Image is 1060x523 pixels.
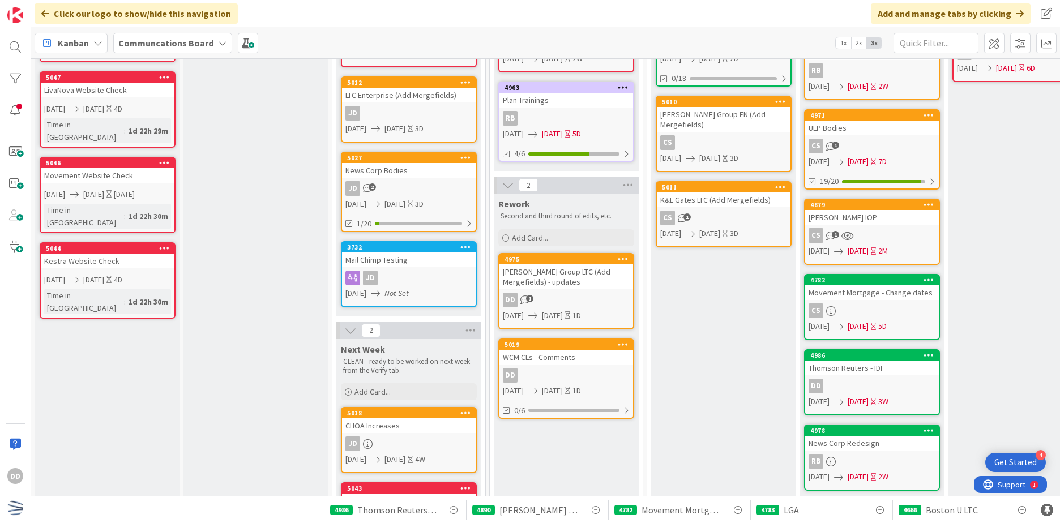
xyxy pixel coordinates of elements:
div: Mail Chimp Testing [342,252,476,267]
div: CS [809,228,823,243]
div: 5011K&L Gates LTC (Add Mergefields) [657,182,790,207]
span: LGA [784,503,799,517]
div: 4963 [505,84,633,92]
div: 4978News Corp Redesign [805,426,939,451]
span: [DATE] [44,274,65,286]
a: 5018CHOA IncreasesJD[DATE][DATE]4W [341,407,477,473]
span: [DATE] [503,310,524,321]
img: Visit kanbanzone.com [7,7,23,23]
span: [DATE] [699,228,720,239]
div: Movement Website Check [41,168,174,183]
div: JD [342,271,476,285]
input: Quick Filter... [894,33,978,53]
div: JD [345,181,360,196]
div: 5018 [347,409,476,417]
span: [DATE] [699,53,720,65]
span: Next Week [341,344,385,355]
div: 4782 [805,275,939,285]
div: News Corp Redesign [805,436,939,451]
div: [PERSON_NAME] IOP [805,210,939,225]
span: [DATE] [503,53,524,65]
span: [DATE] [384,453,405,465]
i: Not Set [384,288,409,298]
span: [DATE] [542,53,563,65]
a: 5027News Corp BodiesJD[DATE][DATE]3D1/20 [341,152,477,232]
span: Add Card... [512,233,548,243]
div: CS [657,211,790,225]
span: [DATE] [996,62,1017,74]
div: 5012LTC Enterprise (Add Mergefields) [342,78,476,102]
div: 4782Movement Mortgage - Change dates [805,275,939,300]
a: 5047LivaNova Website Check[DATE][DATE]4DTime in [GEOGRAPHIC_DATA]:1d 22h 29m [40,71,176,148]
img: avatar [7,500,23,516]
span: [DATE] [44,188,65,200]
div: 4986 [330,505,353,515]
div: 4986 [810,351,939,359]
div: 1d 22h 30m [126,210,171,222]
span: [DATE] [345,288,366,299]
span: 2 [519,178,538,192]
div: 5044 [46,245,174,252]
span: [DATE] [848,156,869,168]
div: CS [660,211,675,225]
div: 1 [59,5,62,14]
span: [DATE] [83,103,104,115]
span: [DATE] [699,152,720,164]
div: JD [342,436,476,451]
div: RB [805,63,939,78]
div: 4890 [472,505,495,515]
div: Thomson Reuters - IDI [805,361,939,375]
a: 4971ULP BodiesCS[DATE][DATE]7D19/20 [804,109,940,190]
div: 3D [415,123,424,135]
a: Carlyle PCsRB[DATE][DATE]2W [804,34,940,100]
div: [PERSON_NAME] Group LTC (Add Mergefields) - updates [499,264,633,289]
div: 2W [878,80,888,92]
b: Communcations Board [118,37,213,49]
a: 4879[PERSON_NAME] IOPCS[DATE][DATE]2M [804,199,940,265]
a: 3732Mail Chimp TestingJD[DATE]Not Set [341,241,477,307]
a: 5044Kestra Website Check[DATE][DATE]4DTime in [GEOGRAPHIC_DATA]:1d 22h 30m [40,242,176,319]
span: [DATE] [542,128,563,140]
div: CS [809,303,823,318]
div: WCM CLs - Comments [499,350,633,365]
div: 4963 [499,83,633,93]
span: [DATE] [542,385,563,397]
div: 5046Movement Website Check [41,158,174,183]
span: Movement Mortgage - Change dates [642,503,722,517]
span: : [124,295,126,308]
span: 1 [683,213,691,221]
a: 5011K&L Gates LTC (Add Mergefields)CS[DATE][DATE]3D [656,181,792,247]
div: Open Get Started checklist, remaining modules: 4 [985,453,1046,472]
div: 3732 [347,243,476,251]
div: JD [342,106,476,121]
span: [DATE] [503,128,524,140]
a: 5010[PERSON_NAME] Group FN (Add Mergefields)CS[DATE][DATE]3D [656,96,792,172]
div: 5D [878,320,887,332]
a: 5012LTC Enterprise (Add Mergefields)JD[DATE][DATE]3D [341,76,477,143]
div: [DATE] [114,188,135,200]
div: DD [809,379,823,393]
span: [DATE] [384,123,405,135]
span: 0/18 [672,72,686,84]
span: [DATE] [809,80,830,92]
div: Movement Mortgage - Change dates [805,285,939,300]
div: DD [7,468,23,484]
span: Add Card... [354,387,391,397]
div: 5043WCM Website Check [342,483,476,508]
div: 2D [730,53,738,65]
div: CS [809,139,823,153]
div: Click our logo to show/hide this navigation [35,3,238,24]
div: 4963Plan Trainings [499,83,633,108]
span: [DATE] [848,245,869,257]
span: Boston U LTC [926,503,978,517]
span: Thomson Reuters - IDI [357,503,438,517]
span: 0/6 [514,405,525,417]
div: Kestra Website Check [41,254,174,268]
div: 1D [572,310,581,321]
div: DD [503,368,518,383]
div: 4783 [756,505,779,515]
div: 5019 [499,340,633,350]
span: [PERSON_NAME] - new timeline & Updates [499,503,580,517]
a: 5019WCM CLs - CommentsDD[DATE][DATE]1D0/6 [498,338,634,419]
span: [DATE] [660,228,681,239]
